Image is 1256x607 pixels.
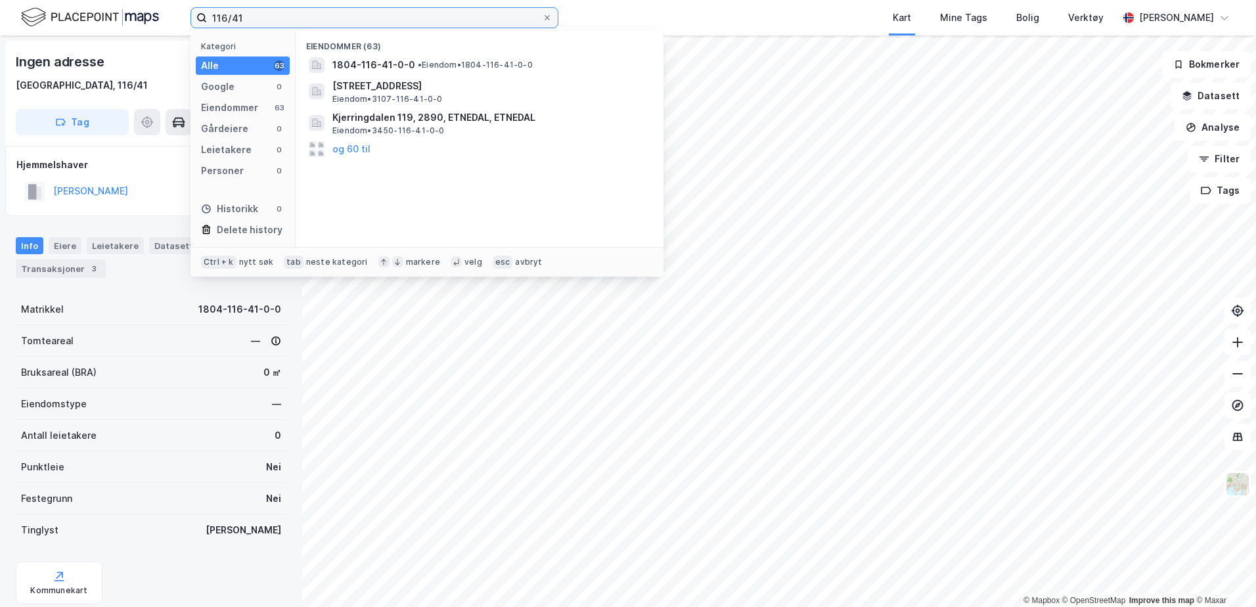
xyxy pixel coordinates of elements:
[332,78,648,94] span: [STREET_ADDRESS]
[239,257,274,267] div: nytt søk
[87,262,101,275] div: 3
[1162,51,1251,78] button: Bokmerker
[274,166,284,176] div: 0
[418,60,533,70] span: Eiendom • 1804-116-41-0-0
[332,57,415,73] span: 1804-116-41-0-0
[1062,596,1126,605] a: OpenStreetMap
[464,257,482,267] div: velg
[16,259,106,278] div: Transaksjoner
[21,491,72,506] div: Festegrunn
[16,237,43,254] div: Info
[940,10,987,26] div: Mine Tags
[87,237,144,254] div: Leietakere
[296,31,663,55] div: Eiendommer (63)
[201,201,258,217] div: Historikk
[275,428,281,443] div: 0
[21,428,97,443] div: Antall leietakere
[16,78,148,93] div: [GEOGRAPHIC_DATA], 116/41
[207,8,542,28] input: Søk på adresse, matrikkel, gårdeiere, leietakere eller personer
[198,302,281,317] div: 1804-116-41-0-0
[21,365,97,380] div: Bruksareal (BRA)
[272,396,281,412] div: —
[1068,10,1104,26] div: Verktøy
[515,257,542,267] div: avbryt
[1190,544,1256,607] iframe: Chat Widget
[16,109,129,135] button: Tag
[201,58,219,74] div: Alle
[893,10,911,26] div: Kart
[201,142,252,158] div: Leietakere
[1129,596,1194,605] a: Improve this map
[1023,596,1060,605] a: Mapbox
[493,256,513,269] div: esc
[21,522,58,538] div: Tinglyst
[266,459,281,475] div: Nei
[1016,10,1039,26] div: Bolig
[263,365,281,380] div: 0 ㎡
[284,256,303,269] div: tab
[21,459,64,475] div: Punktleie
[201,100,258,116] div: Eiendommer
[332,141,370,157] button: og 60 til
[201,79,235,95] div: Google
[266,491,281,506] div: Nei
[418,60,422,70] span: •
[16,157,286,173] div: Hjemmelshaver
[201,121,248,137] div: Gårdeiere
[1139,10,1214,26] div: [PERSON_NAME]
[201,41,290,51] div: Kategori
[274,145,284,155] div: 0
[21,333,74,349] div: Tomteareal
[1188,146,1251,172] button: Filter
[274,204,284,214] div: 0
[274,81,284,92] div: 0
[217,222,282,238] div: Delete history
[21,6,159,29] img: logo.f888ab2527a4732fd821a326f86c7f29.svg
[332,94,443,104] span: Eiendom • 3107-116-41-0-0
[21,396,87,412] div: Eiendomstype
[332,125,445,136] span: Eiendom • 3450-116-41-0-0
[1190,177,1251,204] button: Tags
[49,237,81,254] div: Eiere
[201,256,236,269] div: Ctrl + k
[1171,83,1251,109] button: Datasett
[332,110,648,125] span: Kjerringdalen 119, 2890, ETNEDAL, ETNEDAL
[1225,472,1250,497] img: Z
[1175,114,1251,141] button: Analyse
[21,302,64,317] div: Matrikkel
[306,257,368,267] div: neste kategori
[16,51,106,72] div: Ingen adresse
[251,333,281,349] div: —
[206,522,281,538] div: [PERSON_NAME]
[149,237,198,254] div: Datasett
[30,585,87,596] div: Kommunekart
[274,124,284,134] div: 0
[274,60,284,71] div: 63
[201,163,244,179] div: Personer
[274,102,284,113] div: 63
[406,257,440,267] div: markere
